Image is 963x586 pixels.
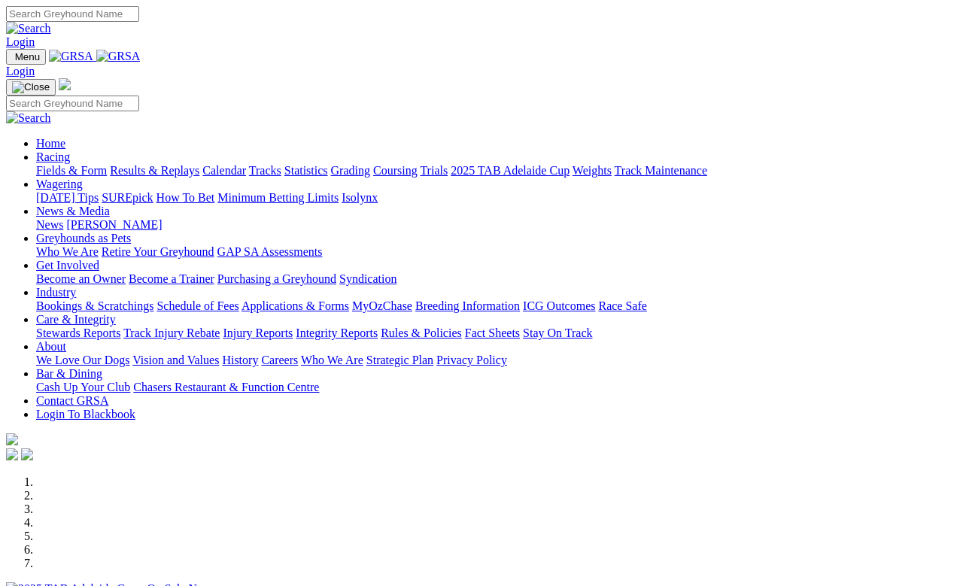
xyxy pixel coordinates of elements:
[21,448,33,460] img: twitter.svg
[36,259,99,272] a: Get Involved
[36,150,70,163] a: Racing
[6,35,35,48] a: Login
[59,78,71,90] img: logo-grsa-white.png
[217,191,339,204] a: Minimum Betting Limits
[6,111,51,125] img: Search
[36,394,108,407] a: Contact GRSA
[420,164,448,177] a: Trials
[49,50,93,63] img: GRSA
[66,218,162,231] a: [PERSON_NAME]
[523,326,592,339] a: Stay On Track
[156,299,238,312] a: Schedule of Fees
[110,164,199,177] a: Results & Replays
[132,354,219,366] a: Vision and Values
[36,381,130,393] a: Cash Up Your Club
[598,299,646,312] a: Race Safe
[223,326,293,339] a: Injury Reports
[133,381,319,393] a: Chasers Restaurant & Function Centre
[217,272,336,285] a: Purchasing a Greyhound
[102,191,153,204] a: SUREpick
[284,164,328,177] a: Statistics
[36,191,99,204] a: [DATE] Tips
[96,50,141,63] img: GRSA
[36,299,957,313] div: Industry
[36,205,110,217] a: News & Media
[12,81,50,93] img: Close
[6,6,139,22] input: Search
[615,164,707,177] a: Track Maintenance
[331,164,370,177] a: Grading
[6,22,51,35] img: Search
[339,272,396,285] a: Syndication
[36,232,131,244] a: Greyhounds as Pets
[36,245,957,259] div: Greyhounds as Pets
[6,448,18,460] img: facebook.svg
[217,245,323,258] a: GAP SA Assessments
[36,137,65,150] a: Home
[249,164,281,177] a: Tracks
[36,178,83,190] a: Wagering
[36,367,102,380] a: Bar & Dining
[36,299,153,312] a: Bookings & Scratchings
[342,191,378,204] a: Isolynx
[573,164,612,177] a: Weights
[373,164,418,177] a: Coursing
[36,326,957,340] div: Care & Integrity
[6,65,35,77] a: Login
[36,272,957,286] div: Get Involved
[36,408,135,421] a: Login To Blackbook
[102,245,214,258] a: Retire Your Greyhound
[523,299,595,312] a: ICG Outcomes
[301,354,363,366] a: Who We Are
[6,433,18,445] img: logo-grsa-white.png
[222,354,258,366] a: History
[352,299,412,312] a: MyOzChase
[36,191,957,205] div: Wagering
[436,354,507,366] a: Privacy Policy
[36,313,116,326] a: Care & Integrity
[36,381,957,394] div: Bar & Dining
[123,326,220,339] a: Track Injury Rebate
[451,164,570,177] a: 2025 TAB Adelaide Cup
[36,354,957,367] div: About
[36,164,957,178] div: Racing
[36,245,99,258] a: Who We Are
[156,191,215,204] a: How To Bet
[6,49,46,65] button: Toggle navigation
[36,354,129,366] a: We Love Our Dogs
[242,299,349,312] a: Applications & Forms
[36,272,126,285] a: Become an Owner
[465,326,520,339] a: Fact Sheets
[381,326,462,339] a: Rules & Policies
[296,326,378,339] a: Integrity Reports
[36,164,107,177] a: Fields & Form
[36,326,120,339] a: Stewards Reports
[261,354,298,366] a: Careers
[6,96,139,111] input: Search
[366,354,433,366] a: Strategic Plan
[36,286,76,299] a: Industry
[36,218,957,232] div: News & Media
[202,164,246,177] a: Calendar
[36,218,63,231] a: News
[415,299,520,312] a: Breeding Information
[15,51,40,62] span: Menu
[129,272,214,285] a: Become a Trainer
[36,340,66,353] a: About
[6,79,56,96] button: Toggle navigation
